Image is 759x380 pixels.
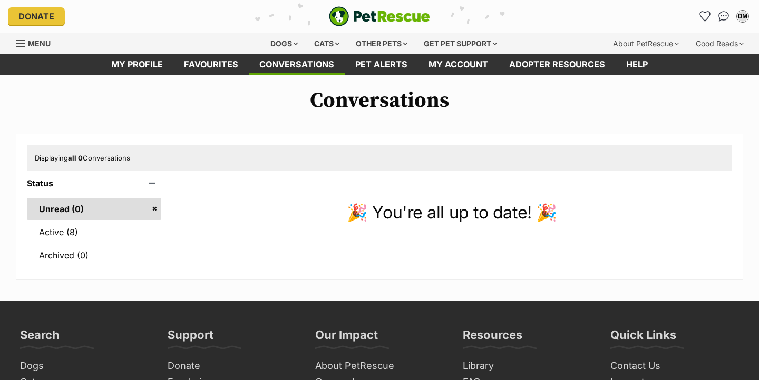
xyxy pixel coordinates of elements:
button: My account [734,8,751,25]
a: Favourites [173,54,249,75]
strong: all 0 [68,154,83,162]
div: Other pets [348,33,415,54]
div: Good Reads [688,33,751,54]
a: Menu [16,33,58,52]
a: Adopter resources [499,54,616,75]
a: PetRescue [329,6,430,26]
div: Get pet support [416,33,504,54]
a: About PetRescue [311,358,448,374]
a: My profile [101,54,173,75]
img: logo-e224e6f780fb5917bec1dbf3a21bbac754714ae5b6737aabdf751b685950b380.svg [329,6,430,26]
a: Active (8) [27,221,161,243]
a: Pet alerts [345,54,418,75]
a: Library [459,358,596,374]
a: conversations [249,54,345,75]
div: Cats [307,33,347,54]
a: Help [616,54,658,75]
img: chat-41dd97257d64d25036548639549fe6c8038ab92f7586957e7f3b1b290dea8141.svg [718,11,729,22]
a: Contact Us [606,358,743,374]
a: Donate [8,7,65,25]
a: Donate [163,358,300,374]
ul: Account quick links [696,8,751,25]
a: My account [418,54,499,75]
span: Menu [28,39,51,48]
span: Displaying Conversations [35,154,130,162]
h3: Search [20,327,60,348]
a: Archived (0) [27,244,161,266]
h3: Quick Links [610,327,676,348]
div: DM [737,11,748,22]
h3: Resources [463,327,522,348]
p: 🎉 You're all up to date! 🎉 [172,200,732,225]
div: About PetRescue [606,33,686,54]
a: Favourites [696,8,713,25]
a: Conversations [715,8,732,25]
div: Dogs [263,33,305,54]
h3: Support [168,327,213,348]
h3: Our Impact [315,327,378,348]
a: Dogs [16,358,153,374]
a: Unread (0) [27,198,161,220]
header: Status [27,178,161,188]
